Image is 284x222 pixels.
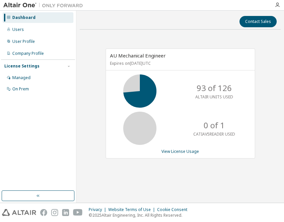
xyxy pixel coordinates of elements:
[40,209,47,216] img: facebook.svg
[195,94,233,100] p: ALTAIR UNITS USED
[12,39,35,44] div: User Profile
[12,27,24,32] div: Users
[89,212,191,218] p: © 2025 Altair Engineering, Inc. All Rights Reserved.
[193,131,235,137] p: CATIAV5READER USED
[110,52,166,59] span: AU Mechanical Engineer
[12,15,36,20] div: Dashboard
[89,207,108,212] div: Privacy
[51,209,58,216] img: instagram.svg
[73,209,83,216] img: youtube.svg
[108,207,157,212] div: Website Terms of Use
[157,207,191,212] div: Cookie Consent
[12,75,31,80] div: Managed
[2,209,36,216] img: altair_logo.svg
[12,86,29,92] div: On Prem
[4,63,40,69] div: License Settings
[239,16,277,27] button: Contact Sales
[3,2,86,9] img: Altair One
[62,209,69,216] img: linkedin.svg
[204,120,225,131] p: 0 of 1
[197,82,232,94] p: 93 of 126
[161,149,199,154] a: View License Usage
[12,51,44,56] div: Company Profile
[110,60,249,66] p: Expires on [DATE] UTC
